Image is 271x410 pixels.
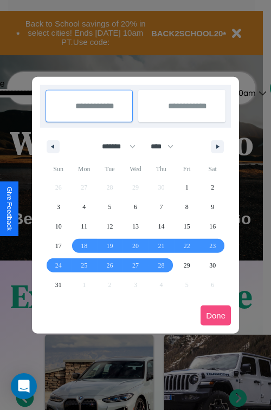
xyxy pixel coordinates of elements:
[211,178,214,197] span: 2
[97,256,122,275] button: 26
[55,236,62,256] span: 17
[97,217,122,236] button: 12
[122,236,148,256] button: 20
[55,275,62,295] span: 31
[200,217,225,236] button: 16
[5,187,13,231] div: Give Feedback
[174,256,199,275] button: 29
[55,256,62,275] span: 24
[174,197,199,217] button: 8
[174,178,199,197] button: 1
[149,160,174,178] span: Thu
[184,236,190,256] span: 22
[149,197,174,217] button: 7
[46,275,71,295] button: 31
[81,217,87,236] span: 11
[200,160,225,178] span: Sat
[149,236,174,256] button: 21
[11,373,37,399] div: Open Intercom Messenger
[132,256,139,275] span: 27
[185,178,189,197] span: 1
[46,197,71,217] button: 3
[200,197,225,217] button: 9
[174,217,199,236] button: 15
[97,197,122,217] button: 5
[122,160,148,178] span: Wed
[149,217,174,236] button: 14
[55,217,62,236] span: 10
[46,256,71,275] button: 24
[71,197,96,217] button: 4
[108,197,112,217] span: 5
[122,256,148,275] button: 27
[174,236,199,256] button: 22
[46,160,71,178] span: Sun
[184,217,190,236] span: 15
[71,217,96,236] button: 11
[107,256,113,275] span: 26
[211,197,214,217] span: 9
[97,236,122,256] button: 19
[57,197,60,217] span: 3
[132,236,139,256] span: 20
[149,256,174,275] button: 28
[209,217,216,236] span: 16
[122,197,148,217] button: 6
[158,236,164,256] span: 21
[158,256,164,275] span: 28
[107,236,113,256] span: 19
[185,197,189,217] span: 8
[46,217,71,236] button: 10
[132,217,139,236] span: 13
[201,305,231,326] button: Done
[209,256,216,275] span: 30
[71,160,96,178] span: Mon
[107,217,113,236] span: 12
[46,236,71,256] button: 17
[200,236,225,256] button: 23
[184,256,190,275] span: 29
[82,197,86,217] span: 4
[159,197,163,217] span: 7
[174,160,199,178] span: Fri
[158,217,164,236] span: 14
[122,217,148,236] button: 13
[81,256,87,275] span: 25
[71,236,96,256] button: 18
[97,160,122,178] span: Tue
[200,178,225,197] button: 2
[81,236,87,256] span: 18
[71,256,96,275] button: 25
[200,256,225,275] button: 30
[209,236,216,256] span: 23
[134,197,137,217] span: 6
